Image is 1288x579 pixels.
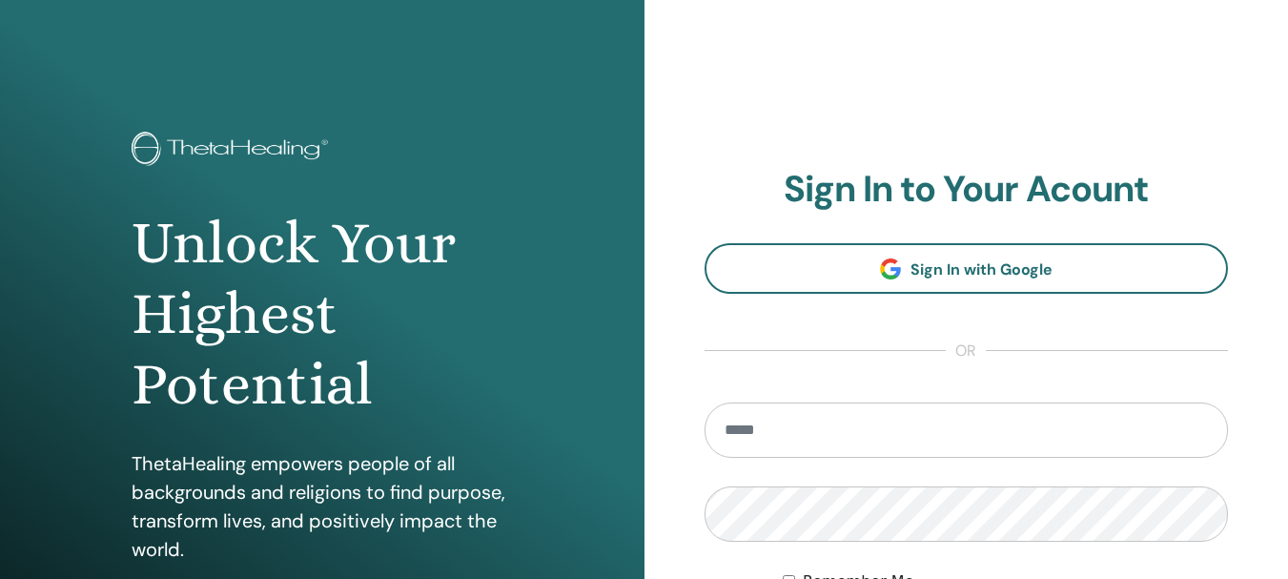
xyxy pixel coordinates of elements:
span: Sign In with Google [910,259,1053,279]
span: or [946,340,986,362]
p: ThetaHealing empowers people of all backgrounds and religions to find purpose, transform lives, a... [132,449,513,564]
h2: Sign In to Your Acount [705,168,1229,212]
h1: Unlock Your Highest Potential [132,208,513,421]
a: Sign In with Google [705,243,1229,294]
